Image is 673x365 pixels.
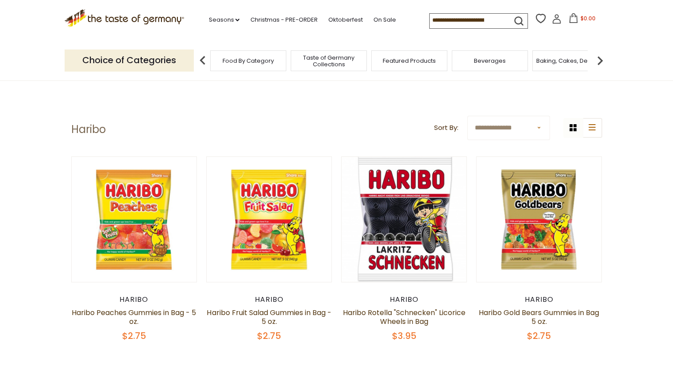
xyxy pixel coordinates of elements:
[342,157,467,282] img: Haribo
[207,157,332,282] img: Haribo
[293,54,364,68] a: Taste of Germany Collections
[477,157,602,282] img: Haribo
[71,295,197,304] div: Haribo
[479,308,599,327] a: Haribo Gold Bears Gummies in Bag 5 oz.
[257,330,281,342] span: $2.75
[72,308,196,327] a: Haribo Peaches Gummies in Bag - 5 oz.
[563,13,601,27] button: $0.00
[536,57,605,64] a: Baking, Cakes, Desserts
[373,15,396,25] a: On Sale
[207,308,331,327] a: Haribo Fruit Salad Gummies in Bag - 5 oz.
[71,123,106,136] h1: Haribo
[206,295,332,304] div: Haribo
[65,49,194,71] p: Choice of Categories
[392,330,416,342] span: $3.95
[383,57,436,64] a: Featured Products
[223,57,274,64] a: Food By Category
[434,122,458,133] label: Sort By:
[208,15,239,25] a: Seasons
[474,57,506,64] a: Beverages
[343,308,465,327] a: Haribo Rotella "Schnecken" Licorice Wheels in Bag
[194,52,212,69] img: previous arrow
[527,330,551,342] span: $2.75
[72,157,197,282] img: Haribo
[250,15,317,25] a: Christmas - PRE-ORDER
[341,295,467,304] div: Haribo
[328,15,362,25] a: Oktoberfest
[122,330,146,342] span: $2.75
[580,15,595,22] span: $0.00
[476,295,602,304] div: Haribo
[591,52,609,69] img: next arrow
